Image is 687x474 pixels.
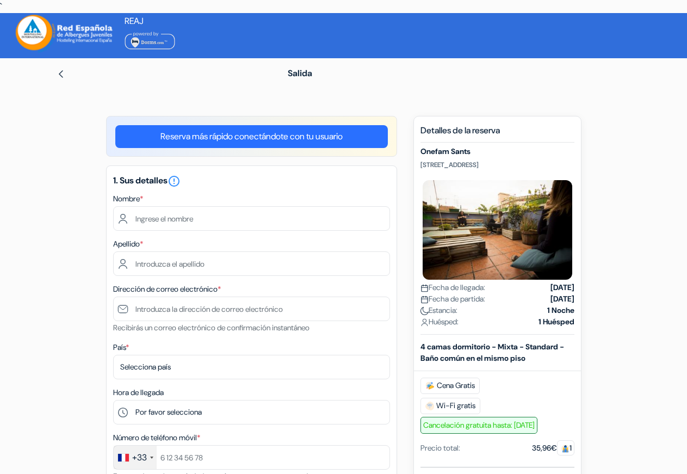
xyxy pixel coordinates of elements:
label: Nombre [113,193,143,205]
div: Precio total: [420,442,460,454]
img: user_icon.svg [420,318,429,327]
img: moon.svg [420,307,429,315]
input: 6 12 34 56 78 [113,445,390,470]
strong: [DATE] [550,293,574,305]
div: 35,96€ [532,442,574,454]
span: Cena Gratis [420,378,480,394]
small: Recibirás un correo electrónico de confirmación instantáneo [113,323,310,333]
img: free_breakfast.svg [425,381,435,390]
span: Wi-Fi gratis [420,398,480,414]
input: Introduzca el apellido [113,251,390,276]
img: free_wifi.svg [425,402,434,410]
img: guest.svg [561,445,570,453]
span: 1 [557,440,574,455]
a: Reserva más rápido conectándote con tu usuario [115,125,388,148]
h5: 1. Sus detalles [113,175,390,188]
span: Huésped: [420,316,459,328]
img: calendar.svg [420,296,429,304]
label: Hora de llegada [113,387,164,398]
span: Salida [288,67,312,79]
p: [STREET_ADDRESS] [420,161,574,169]
b: 4 camas dormitorio - Mixta - Standard - Baño común en el mismo piso [420,342,564,363]
label: Apellido [113,238,143,250]
label: Dirección de correo electrónico [113,284,221,295]
h5: Detalles de la reserva [420,125,574,143]
h5: Onefam Sants [420,147,574,156]
i: error_outline [168,175,181,188]
span: Estancia: [420,305,457,316]
strong: 1 Noche [547,305,574,316]
input: Ingrese el nombre [113,206,390,231]
span: Cancelación gratuita hasta: [DATE] [420,417,537,434]
strong: [DATE] [550,282,574,293]
strong: 1 Huésped [539,316,574,328]
span: Fecha de llegada: [420,282,485,293]
img: left_arrow.svg [57,70,65,78]
div: +33 [132,451,147,464]
label: País [113,342,129,353]
span: Fecha de partida: [420,293,485,305]
a: error_outline [168,175,181,186]
iframe: Boîte de dialogue "Se connecter avec Google" [463,11,676,175]
img: calendar.svg [420,284,429,292]
input: Introduzca la dirección de correo electrónico [113,297,390,321]
label: Número de teléfono móvil [113,432,200,444]
span: REAJ [125,15,144,27]
div: France: +33 [114,446,157,469]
